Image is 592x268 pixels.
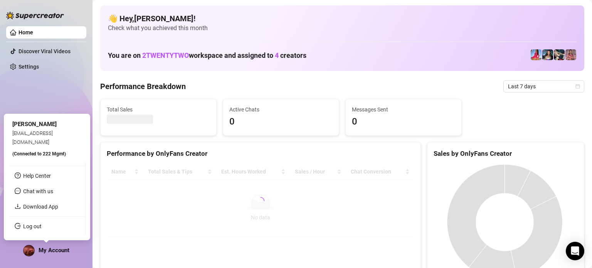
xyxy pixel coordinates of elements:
span: calendar [575,84,580,89]
div: Sales by OnlyFans Creator [434,148,578,159]
span: Messages Sent [352,105,455,114]
span: loading [256,197,265,205]
span: (Connected to 222 Mgmt ) [12,151,66,157]
span: 2TWENTYTWO [142,51,189,59]
a: Log out [23,223,42,229]
img: Maddie (Free) [542,49,553,60]
img: Maddie (VIP) [531,49,542,60]
span: 0 [229,115,333,129]
img: Tabby (VIP) [565,49,576,60]
span: Last 7 days [508,81,580,92]
span: Active Chats [229,105,333,114]
span: [EMAIL_ADDRESS][DOMAIN_NAME] [12,130,53,145]
img: ACg8ocKmirL__tZsS2y51aLs2C1MMdFUrMeagZYSrdmt8diuLPz7QG2y=s96-c [24,245,34,256]
a: Download App [23,204,58,210]
h4: Performance Breakdown [100,81,186,92]
img: Tabby (Free) [554,49,565,60]
span: Chat with us [23,188,53,194]
img: logo-BBDzfeDw.svg [6,12,64,19]
div: Open Intercom Messenger [566,242,584,260]
h1: You are on workspace and assigned to creators [108,51,306,60]
span: Check what you achieved this month [108,24,577,32]
a: Discover Viral Videos [18,48,71,54]
a: Home [18,29,33,35]
span: Total Sales [107,105,210,114]
span: 0 [352,115,455,129]
span: [PERSON_NAME] [12,121,57,128]
h4: 👋 Hey, [PERSON_NAME] ! [108,13,577,24]
a: Settings [18,64,39,70]
li: Log out [8,220,85,233]
span: 4 [275,51,279,59]
div: Performance by OnlyFans Creator [107,148,414,159]
span: message [15,188,21,194]
a: Help Center [23,173,51,179]
span: My Account [39,247,69,254]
